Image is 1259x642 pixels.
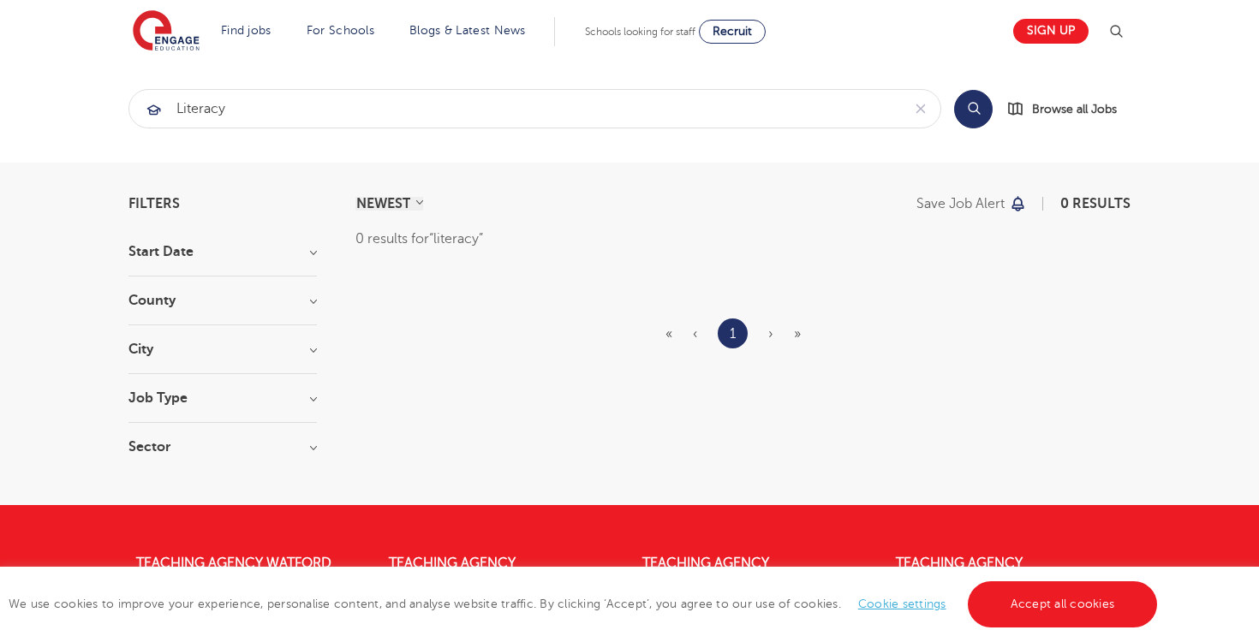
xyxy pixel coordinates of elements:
a: For Schools [307,24,374,37]
q: literacy [429,231,483,247]
a: Teaching Agency [GEOGRAPHIC_DATA] [896,556,1035,585]
span: Filters [128,197,180,211]
span: 0 results [1060,196,1131,211]
span: ‹ [693,326,697,342]
a: Sign up [1013,19,1089,44]
p: Save job alert [916,197,1005,211]
a: Browse all Jobs [1006,99,1131,119]
input: Submit [129,90,901,128]
a: Recruit [699,20,766,44]
a: Blogs & Latest News [409,24,526,37]
button: Clear [901,90,940,128]
h3: Start Date [128,245,317,259]
span: We use cookies to improve your experience, personalise content, and analyse website traffic. By c... [9,597,1161,610]
div: 0 results for [355,228,1131,250]
a: Accept all cookies [968,581,1158,627]
a: Cookie settings [858,597,946,610]
span: Recruit [713,25,752,38]
img: Engage Education [133,10,200,53]
button: Search [954,90,993,128]
h3: Job Type [128,391,317,405]
h3: Sector [128,440,317,454]
button: Save job alert [916,197,1027,211]
h3: County [128,294,317,307]
a: 1 [730,323,736,345]
div: Submit [128,89,941,128]
a: Teaching Agency Watford [136,556,331,571]
a: Teaching Agency [GEOGRAPHIC_DATA] [389,556,528,585]
span: « [665,326,672,342]
h3: City [128,342,317,356]
span: › [768,326,773,342]
span: Browse all Jobs [1032,99,1117,119]
a: Find jobs [221,24,271,37]
a: Teaching Agency [GEOGRAPHIC_DATA] [642,556,781,585]
span: Schools looking for staff [585,26,695,38]
span: » [794,326,801,342]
